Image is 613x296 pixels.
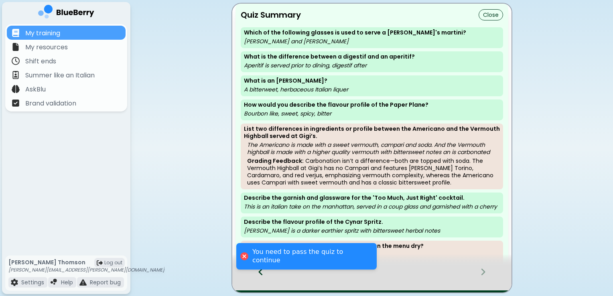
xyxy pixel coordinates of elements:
[244,77,500,84] p: What is an [PERSON_NAME]?
[241,9,301,21] p: Quiz Summary
[244,194,500,201] p: Describe the garnish and glassware for the 'Too Much, Just Right' cocktail.
[12,43,20,51] img: file icon
[38,5,94,21] img: company logo
[244,125,500,140] p: List two differences in ingredients or profile between the Americano and the Vermouth Highball se...
[247,141,500,156] p: The Americano is made with a sweet vermouth, campari and soda. And the Vermouth highball is made ...
[25,71,95,80] p: Summer like an Italian
[25,57,56,66] p: Shift ends
[104,260,122,266] span: Log out
[244,203,500,210] p: This is an italian take on the manhattan, served in a coup glass and garnished with a cherry
[252,248,369,265] div: You need to pass the quiz to continue
[479,9,503,20] button: Close
[12,71,20,79] img: file icon
[244,101,500,108] p: How would you describe the flavour profile of the Paper Plane?
[11,279,18,286] img: file icon
[244,218,500,225] p: Describe the flavour profile of the Cynar Spritz.
[244,227,500,234] p: [PERSON_NAME] is a darker earthier spritz with bittersweet herbal notes
[25,28,60,38] p: My training
[25,85,46,94] p: AskBlu
[97,260,103,266] img: logout
[244,53,500,60] p: What is the difference between a digestif and an aperitif?
[244,62,500,69] p: Aperitif is served prior to dining, digestif after
[25,99,76,108] p: Brand validation
[244,38,500,45] p: [PERSON_NAME] and [PERSON_NAME]
[247,157,304,165] span: Grading Feedback:
[244,242,500,249] p: Can we make our batched martini featured on the menu dry?
[8,259,164,266] p: [PERSON_NAME] Thomson
[61,279,73,286] p: Help
[12,29,20,37] img: file icon
[12,85,20,93] img: file icon
[8,267,164,273] p: [PERSON_NAME][EMAIL_ADDRESS][PERSON_NAME][DOMAIN_NAME]
[79,279,87,286] img: file icon
[21,279,44,286] p: Settings
[244,29,500,36] p: Which of the following glasses is used to serve a [PERSON_NAME]'s martini?
[51,279,58,286] img: file icon
[90,279,121,286] p: Report bug
[244,110,500,117] p: Bourbon like, sweet, spicy, bitter
[244,86,500,93] p: A bitterweet, herbaceous Italian liquer
[12,57,20,65] img: file icon
[12,99,20,107] img: file icon
[247,157,500,186] p: Carbonation isn’t a difference—both are topped with soda. The Vermouth Highball at Gigi’s has no ...
[25,43,68,52] p: My resources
